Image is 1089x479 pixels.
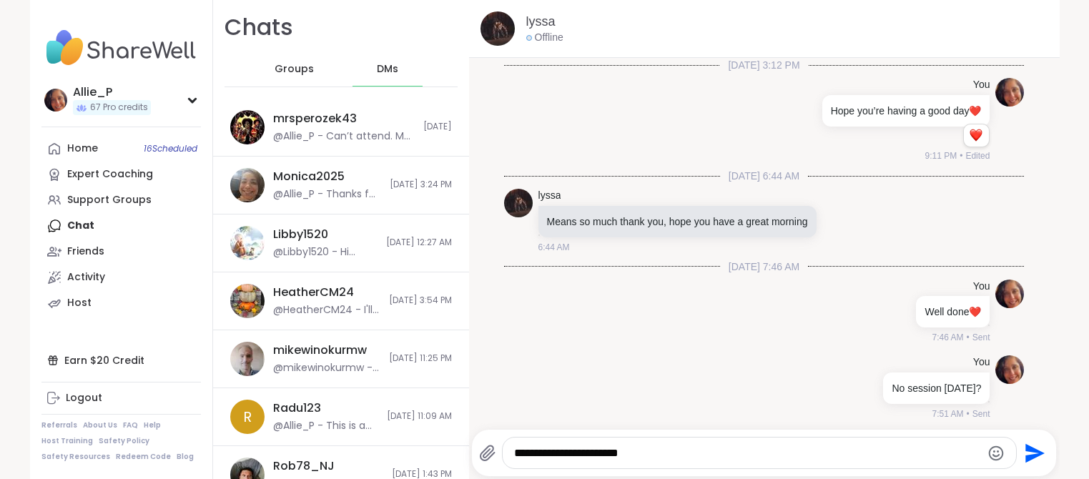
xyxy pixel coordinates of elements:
[273,245,378,260] div: @Libby1520 - Hi [PERSON_NAME], sorry I missed your message. You made me smile and yes…I totally a...
[273,129,415,144] div: @Allie_P - Can’t attend. My son is home for friend’s memorial service. Happy birthday 🎉
[41,265,201,290] a: Activity
[144,420,161,430] a: Help
[423,121,452,133] span: [DATE]
[273,361,380,375] div: @mikewinokurmw - That was a good build up to a great ending and I thank you. :)
[995,355,1024,384] img: https://sharewell-space-live.sfo3.digitaloceanspaces.com/user-generated/9890d388-459a-40d4-b033-d...
[831,104,982,118] p: Hope you’re having a good day
[481,11,515,46] img: https://sharewell-space-live.sfo3.digitaloceanspaces.com/user-generated/ef9b4338-b2e1-457c-a100-b...
[243,406,252,428] span: R
[892,381,981,395] p: No session [DATE]?
[987,445,1005,462] button: Emoji picker
[969,306,981,317] span: ❤️
[41,420,77,430] a: Referrals
[932,331,964,344] span: 7:46 AM
[225,11,293,44] h1: Chats
[973,78,990,92] h4: You
[995,280,1024,308] img: https://sharewell-space-live.sfo3.digitaloceanspaces.com/user-generated/9890d388-459a-40d4-b033-d...
[67,296,92,310] div: Host
[969,105,981,117] span: ❤️
[66,391,102,405] div: Logout
[273,303,380,317] div: @HeatherCM24 - I'll be thinking of you..I think I said before.. I'm sorry about your loss😪 hang i...
[273,285,354,300] div: HeatherCM24
[925,149,957,162] span: 9:11 PM
[967,408,970,420] span: •
[67,167,153,182] div: Expert Coaching
[273,419,378,433] div: @Allie_P - This is a safe space. Here to chat in the DM whenever you want.
[972,408,990,420] span: Sent
[41,436,93,446] a: Host Training
[526,31,563,45] div: Offline
[44,89,67,112] img: Allie_P
[177,452,194,462] a: Blog
[67,245,104,259] div: Friends
[964,124,989,147] div: Reaction list
[41,162,201,187] a: Expert Coaching
[720,260,808,274] span: [DATE] 7:46 AM
[972,331,990,344] span: Sent
[386,237,452,249] span: [DATE] 12:27 AM
[526,13,556,31] a: lyssa
[123,420,138,430] a: FAQ
[719,58,808,72] span: [DATE] 3:12 PM
[73,84,151,100] div: Allie_P
[968,130,983,142] button: Reactions: love
[116,452,171,462] a: Redeem Code
[389,295,452,307] span: [DATE] 3:54 PM
[995,78,1024,107] img: https://sharewell-space-live.sfo3.digitaloceanspaces.com/user-generated/9890d388-459a-40d4-b033-d...
[41,385,201,411] a: Logout
[960,149,962,162] span: •
[967,331,970,344] span: •
[965,149,990,162] span: Edited
[230,342,265,376] img: https://sharewell-space-live.sfo3.digitaloceanspaces.com/user-generated/8b243024-4fe3-40b8-bb00-1...
[41,136,201,162] a: Home16Scheduled
[83,420,117,430] a: About Us
[973,280,990,294] h4: You
[41,187,201,213] a: Support Groups
[273,187,381,202] div: @Allie_P - Thanks for listening in your session [DATE]. [DATE] just want to hear your voices. My ...
[720,169,808,183] span: [DATE] 6:44 AM
[377,62,398,76] span: DMs
[230,110,265,144] img: https://sharewell-space-live.sfo3.digitaloceanspaces.com/user-generated/fc90ddcb-ea9d-493e-8edf-2...
[41,347,201,373] div: Earn $20 Credit
[41,239,201,265] a: Friends
[90,102,148,114] span: 67 Pro credits
[41,452,110,462] a: Safety Resources
[273,342,367,358] div: mikewinokurmw
[273,400,321,416] div: Radu123
[99,436,149,446] a: Safety Policy
[67,193,152,207] div: Support Groups
[67,270,105,285] div: Activity
[230,226,265,260] img: https://sharewell-space-live.sfo3.digitaloceanspaces.com/user-generated/22027137-b181-4a8c-aa67-6...
[514,446,981,460] textarea: Type your message
[1017,437,1049,469] button: Send
[230,284,265,318] img: https://sharewell-space-live.sfo3.digitaloceanspaces.com/user-generated/e72d2dfd-06ae-43a5-b116-a...
[925,305,981,319] p: Well done
[390,179,452,191] span: [DATE] 3:24 PM
[230,168,265,202] img: https://sharewell-space-live.sfo3.digitaloceanspaces.com/user-generated/41d32855-0ec4-4264-b983-4...
[538,241,570,254] span: 6:44 AM
[67,142,98,156] div: Home
[144,143,197,154] span: 16 Scheduled
[547,214,808,229] p: Means so much thank you, hope you have a great morning
[273,458,335,474] div: Rob78_NJ
[387,410,452,423] span: [DATE] 11:09 AM
[389,352,452,365] span: [DATE] 11:25 PM
[41,290,201,316] a: Host
[41,23,201,73] img: ShareWell Nav Logo
[273,111,357,127] div: mrsperozek43
[973,355,990,370] h4: You
[275,62,314,76] span: Groups
[504,189,533,217] img: https://sharewell-space-live.sfo3.digitaloceanspaces.com/user-generated/ef9b4338-b2e1-457c-a100-b...
[538,189,561,203] a: lyssa
[273,227,328,242] div: Libby1520
[932,408,964,420] span: 7:51 AM
[273,169,345,184] div: Monica2025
